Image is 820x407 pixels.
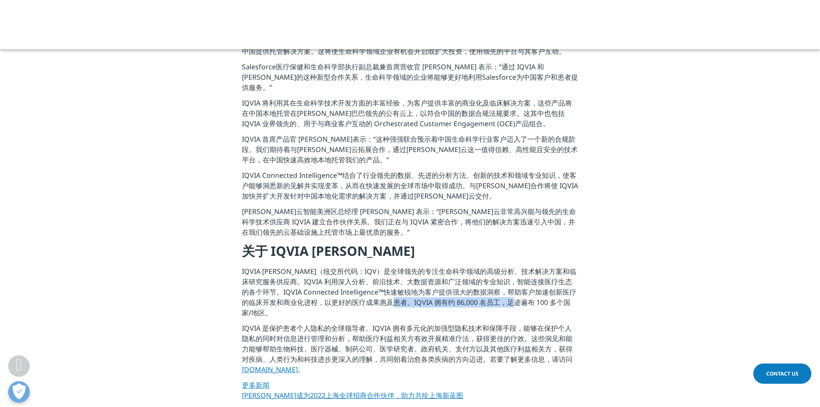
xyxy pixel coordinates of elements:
[242,242,578,266] h4: 关于 IQVIA [PERSON_NAME]
[242,206,578,242] p: [PERSON_NAME]云智能美洲区总经理 [PERSON_NAME] 表示：“[PERSON_NAME]云非常高兴能与领先的生命科学技术供应商 IQVIA 建立合作伙伴关系。我们正在与 IQ...
[242,266,578,323] p: IQVIA [PERSON_NAME]（纽交所代码：IQV）是全球领先的专注生命科学领域的高级分析、技术解决方案和临床研究服务供应商。IQVIA 利用深入分析、前沿技术、大数据资源和广泛领域的专...
[766,370,798,377] span: Contact Us
[242,170,578,206] p: IQVIA Connected Intelligence™结合了行业领先的数据、先进的分析方法、创新的技术和领域专业知识，使客户能够洞悉新的见解并实现变革，从而在快速发展的全球市场中取得成功。与...
[753,364,811,384] a: Contact Us
[8,381,30,403] button: Open Preferences
[242,323,578,380] p: IQVIA 是保护患者个人隐私的全球领导者。IQVIA 拥有多元化的加强型隐私技术和保障手段，能够在保护个人隐私的同时对信息进行管理和分析，帮助医疗利益相关方有效开展精准疗法，获得更佳的疗效。这...
[242,62,578,98] p: Salesforce医疗保健和生命科学部执行副总裁兼首席营收官 [PERSON_NAME] 表示：“通过 IQVIA 和[PERSON_NAME]的这种新型合作关系，生命科学领域的企业将能够更好...
[242,134,578,170] p: IQVIA 首席产品官 [PERSON_NAME]表示：“这种强强联合预示着中国生命科学行业客户迈入了一个新的合规阶段。我们期待着与[PERSON_NAME]云拓展合作，通过[PERSON_NA...
[242,365,298,374] a: [DOMAIN_NAME]
[242,380,463,400] a: 更多新闻[PERSON_NAME]成为2022上海全球招商合作伙伴，助力共绘上海新蓝图
[242,98,578,134] p: IQVIA 将利用其在生命科学技术开发方面的丰富经验，为客户提供丰富的商业化及临床解决方案，这些产品将在中国本地托管在[PERSON_NAME]巴巴领先的公有云上，以符合中国的数据合规法规要求。...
